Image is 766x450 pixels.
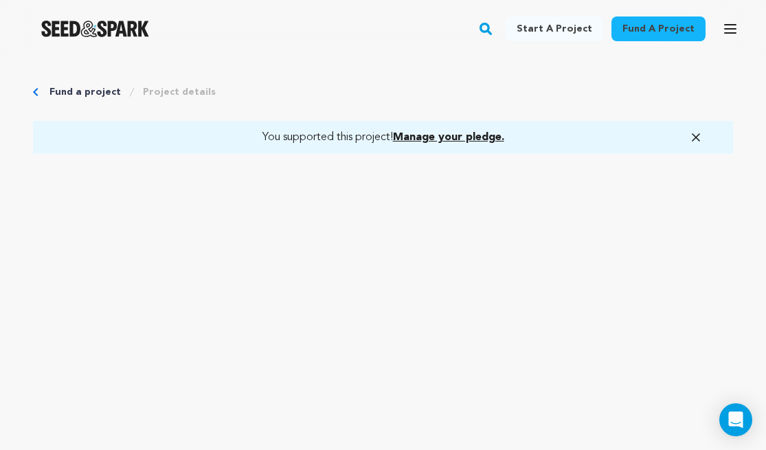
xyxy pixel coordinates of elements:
div: Open Intercom Messenger [719,403,752,436]
a: Project details [143,85,216,99]
a: Start a project [506,16,603,41]
a: Fund a project [49,85,121,99]
a: You supported this project!Manage your pledge. [49,129,717,146]
img: Seed&Spark Logo Dark Mode [41,21,149,37]
div: Breadcrumb [33,85,733,99]
a: Fund a project [611,16,706,41]
span: Manage your pledge. [393,132,504,143]
a: Seed&Spark Homepage [41,21,149,37]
